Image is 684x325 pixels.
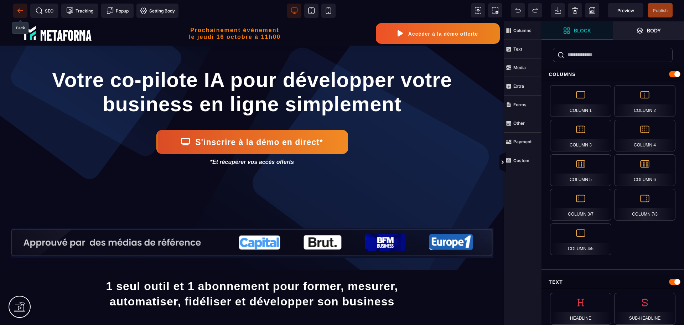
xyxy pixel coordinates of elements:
strong: Other [513,120,525,126]
h2: Prochainement évènement le jeudi 16 octobre à 11h00 [94,2,376,22]
span: Save [585,3,599,17]
span: Other [504,114,541,133]
h1: Votre co-pilote IA pour développer votre business en ligne simplement [11,43,493,99]
span: Back [13,4,27,18]
span: Preview [617,8,634,13]
div: Column 5 [550,154,611,186]
span: Open Blocks [541,21,613,40]
span: Seo meta data [30,4,58,18]
div: Column 4/5 [550,223,611,255]
span: Custom Block [504,151,541,170]
div: Column 4 [614,120,675,151]
span: Popup [107,7,129,14]
div: Column 3/7 [550,189,611,221]
strong: Forms [513,102,527,107]
span: Media [504,58,541,77]
span: Clear [568,3,582,17]
div: Column 3 [550,120,611,151]
span: Open Import Webpage [551,3,565,17]
div: Columns [541,68,684,81]
span: Favicon [136,4,178,18]
span: View desktop [287,4,301,18]
strong: Body [647,28,661,33]
i: *Et récupérer vos accès offerts [210,138,294,144]
span: Setting Body [140,7,175,14]
img: 074ec184fe1d2425f80d4b33d62ca662_abe9e435164421cb06e33ef15842a39e_e5ef653356713f0d7dd3797ab850248... [22,2,94,22]
div: Column 1 [550,85,611,117]
strong: Text [513,46,522,52]
img: 6ac7edd868552ea4cac3a134bbc25cc8_cedcaeaed21095557c16483233e6a24a_Capture_d%E2%80%99e%CC%81cran_2... [11,207,493,236]
div: Column 6 [614,154,675,186]
span: Undo [511,3,525,17]
span: SEO [36,7,53,14]
span: Create Alert Modal [101,4,134,18]
div: Column 7/3 [614,189,675,221]
strong: Extra [513,83,524,89]
strong: Custom [513,158,529,163]
div: Text [541,275,684,289]
div: Sub-headline [614,293,675,325]
span: View mobile [321,4,336,18]
span: Extra [504,77,541,96]
span: Payment [504,133,541,151]
div: Headline [550,293,611,325]
span: Toggle Views [541,152,549,173]
div: Column 2 [614,85,675,117]
h1: 1 seul outil et 1 abonnement pour former, mesurer, automatiser, fidéliser et développer son business [11,254,493,292]
button: S'inscrire à la démo en direct* [156,109,348,133]
span: Text [504,40,541,58]
strong: Media [513,65,526,70]
span: View components [471,3,485,17]
span: View tablet [304,4,318,18]
strong: Block [574,28,591,33]
span: Tracking code [61,4,98,18]
strong: Columns [513,28,532,33]
strong: Payment [513,139,532,144]
span: Open Layers [613,21,684,40]
span: Tracking [66,7,93,14]
span: Redo [528,3,542,17]
span: Screenshot [488,3,502,17]
span: Preview [608,3,643,17]
button: Accéder à la démo offerte [376,2,500,22]
span: Save [648,3,673,17]
span: Columns [504,21,541,40]
span: Forms [504,96,541,114]
span: Publish [653,8,668,13]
